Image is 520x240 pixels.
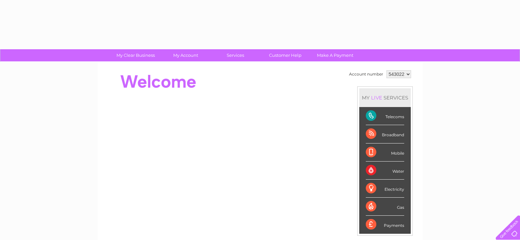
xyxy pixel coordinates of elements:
[158,49,213,61] a: My Account
[370,95,384,101] div: LIVE
[258,49,312,61] a: Customer Help
[366,216,404,233] div: Payments
[366,198,404,216] div: Gas
[208,49,262,61] a: Services
[366,180,404,198] div: Electricity
[359,88,411,107] div: MY SERVICES
[109,49,163,61] a: My Clear Business
[366,125,404,143] div: Broadband
[366,107,404,125] div: Telecoms
[366,143,404,162] div: Mobile
[308,49,362,61] a: Make A Payment
[366,162,404,180] div: Water
[347,69,385,80] td: Account number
